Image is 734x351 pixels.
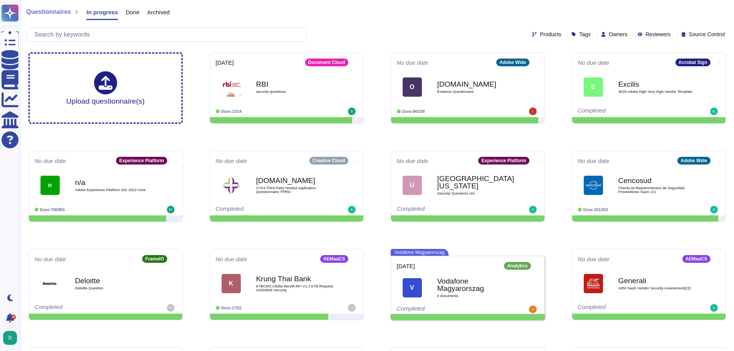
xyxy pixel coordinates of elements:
span: No due date [397,158,428,164]
input: Search by keywords [30,28,306,41]
span: Done: 766/855 [40,208,65,212]
button: user [2,329,22,346]
span: No due date [216,256,247,262]
div: Document Cloud [305,59,348,66]
img: Logo [584,176,603,195]
div: K [222,274,241,293]
div: Adobe Wide [677,157,710,165]
span: Deloitte Question [75,286,152,290]
span: Exeleixis Questionaire [437,90,514,94]
b: Krung Thai Bank [256,275,333,282]
span: No due date [35,256,66,262]
img: user [529,107,537,115]
img: user [710,107,718,115]
b: [GEOGRAPHIC_DATA][US_STATE] [437,175,514,190]
b: Excilis [618,81,695,88]
span: Security Questions Uni [437,191,514,195]
b: Vodafone Magyarorszag [437,277,514,292]
img: user [167,304,175,312]
span: No due date [578,256,610,262]
span: AEM SaaS Vendor Security Assessment[22] [618,286,695,290]
span: Done [126,9,139,15]
b: [DOMAIN_NAME] [256,177,333,184]
span: KTBCMS Adobe Beryl8 RFI V1.1 KTB Request 20250808 Security [256,284,333,292]
b: RBI [256,81,333,88]
span: CY24 Third Party Hosted Application Questionnaire TPRM [256,186,333,193]
div: Upload questionnaire(s) [66,71,145,105]
div: O [403,77,422,97]
img: user [529,206,537,213]
img: Logo [584,274,603,293]
img: user [167,206,175,213]
span: Adobe Experience Platform SIG 2023 Core [75,188,152,192]
span: CheckList Requerimientos de Seguridad Proveedores SaaS v11 [618,186,695,193]
span: Vodafone Magyarorszag [391,249,448,256]
span: Source Control [689,32,725,37]
span: Reviewers [645,32,670,37]
div: U [403,176,422,195]
div: FrameIO [142,255,167,263]
div: Completed [578,107,672,115]
b: Deloitte [75,277,152,284]
div: 9+ [11,315,16,319]
div: Acrobat Sign [675,59,710,66]
span: Done: 251/263 [583,208,608,212]
span: [DATE] [216,60,234,65]
span: No due date [578,158,610,164]
span: No due date [578,60,610,65]
div: V [403,278,422,297]
b: Cencosud [618,177,695,184]
img: user [710,206,718,213]
img: Logo [222,77,241,97]
img: user [710,304,718,312]
img: user [3,331,17,345]
span: Done: 96/100 [402,109,425,114]
span: In progress [86,9,118,15]
div: Completed [578,304,672,312]
div: AEMaaCS [320,255,348,263]
span: No due date [216,158,247,164]
b: n/a [75,179,152,186]
span: Completed [397,305,425,312]
div: E [584,77,603,97]
img: user [348,107,356,115]
img: user [529,306,537,313]
div: Completed [397,206,491,213]
span: security questions [256,90,333,94]
span: Questionnaires [26,9,71,15]
span: Archived [147,9,170,15]
img: user [348,304,356,312]
span: Done: 13/14 [221,109,242,114]
div: AEMaaCS [682,255,710,263]
div: n [40,176,60,195]
span: Owners [609,32,627,37]
img: Logo [222,176,241,195]
div: Creative Cloud [309,157,348,165]
div: Experience Platform [478,157,529,165]
div: Experience Platform [116,157,167,165]
span: Done: 17/22 [221,306,242,310]
div: Analytics [504,262,531,270]
b: [DOMAIN_NAME] [437,81,514,88]
span: Products [540,32,561,37]
span: No due date [35,158,66,164]
div: Completed [35,304,129,312]
b: Generali [618,277,695,284]
span: No due date [397,60,428,65]
span: 3528 Adobe High Very High Vendor Template [618,90,695,94]
div: Adobe Wide [496,59,529,66]
span: 6 document s [437,294,514,298]
img: user [348,206,356,213]
span: [DATE] [397,263,415,269]
img: Logo [40,274,60,293]
div: Completed [216,206,310,213]
span: Tags [579,32,591,37]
